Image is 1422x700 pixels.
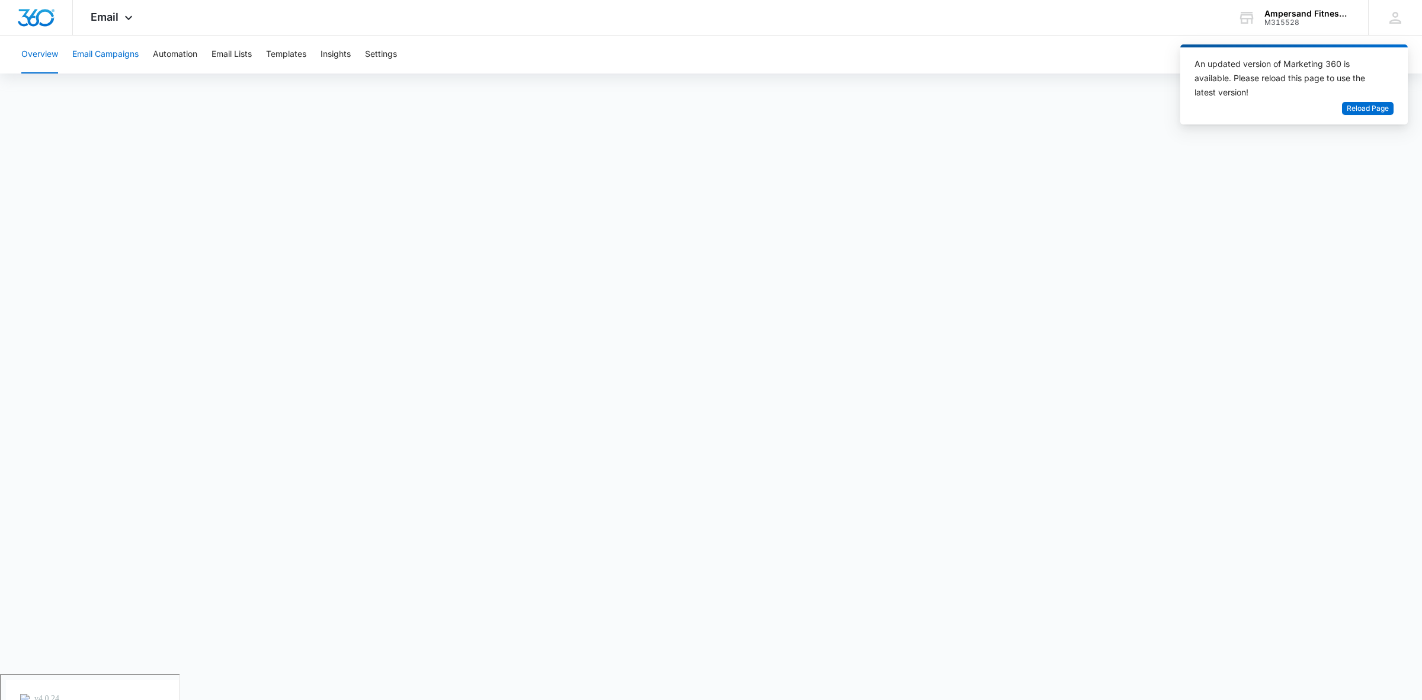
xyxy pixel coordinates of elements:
[1342,102,1394,116] button: Reload Page
[1264,18,1351,27] div: account id
[1194,57,1379,100] div: An updated version of Marketing 360 is available. Please reload this page to use the latest version!
[19,19,28,28] img: logo_orange.svg
[1347,103,1389,114] span: Reload Page
[31,31,130,40] div: Domain: [DOMAIN_NAME]
[118,75,127,84] img: tab_keywords_by_traffic_grey.svg
[266,36,306,73] button: Templates
[33,19,58,28] div: v 4.0.24
[212,36,252,73] button: Email Lists
[45,76,106,84] div: Domain Overview
[91,11,118,23] span: Email
[321,36,351,73] button: Insights
[19,31,28,40] img: website_grey.svg
[72,36,139,73] button: Email Campaigns
[365,36,397,73] button: Settings
[153,36,197,73] button: Automation
[131,76,200,84] div: Keywords by Traffic
[21,36,58,73] button: Overview
[1264,9,1351,18] div: account name
[32,75,41,84] img: tab_domain_overview_orange.svg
